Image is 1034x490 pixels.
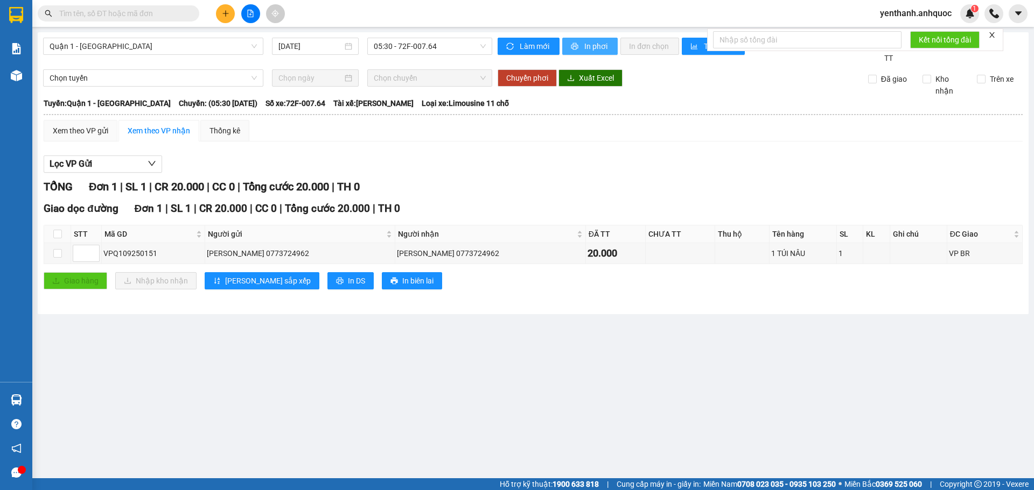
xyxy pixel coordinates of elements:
[877,73,911,85] span: Đã giao
[520,40,551,52] span: Làm mới
[44,180,73,193] span: TỔNG
[973,5,976,12] span: 1
[588,246,644,261] div: 20.000
[506,42,515,51] span: sync
[974,480,982,488] span: copyright
[771,247,835,259] div: 1 TÚI NÂU
[863,225,890,243] th: KL
[950,228,1011,240] span: ĐC Giao
[333,97,414,109] span: Tài xế: [PERSON_NAME]
[216,4,235,23] button: plus
[374,38,486,54] span: 05:30 - 72F-007.64
[50,38,257,54] span: Quận 1 - Vũng Tàu
[237,180,240,193] span: |
[44,155,162,173] button: Lọc VP Gửi
[89,180,117,193] span: Đơn 1
[120,180,123,193] span: |
[839,247,861,259] div: 1
[45,10,52,17] span: search
[207,180,209,193] span: |
[115,272,197,289] button: downloadNhập kho nhận
[243,180,329,193] span: Tổng cước 20.000
[397,247,583,259] div: [PERSON_NAME] 0773724962
[931,73,969,97] span: Kho nhận
[498,69,557,87] button: Chuyển phơi
[53,125,108,137] div: Xem theo VP gửi
[382,272,442,289] button: printerIn biên lai
[498,38,560,55] button: syncLàm mới
[837,225,863,243] th: SL
[332,180,334,193] span: |
[278,40,343,52] input: 15/09/2025
[571,42,580,51] span: printer
[690,42,700,51] span: bar-chart
[500,478,599,490] span: Hỗ trợ kỹ thuật:
[241,4,260,23] button: file-add
[1009,4,1028,23] button: caret-down
[208,228,384,240] span: Người gửi
[988,31,996,39] span: close
[348,275,365,287] span: In DS
[285,202,370,215] span: Tổng cước 20.000
[212,180,235,193] span: CC 0
[280,202,282,215] span: |
[876,480,922,488] strong: 0369 525 060
[266,97,325,109] span: Số xe: 72F-007.64
[646,225,715,243] th: CHƯA TT
[965,9,975,18] img: icon-new-feature
[149,180,152,193] span: |
[989,9,999,18] img: phone-icon
[11,394,22,406] img: warehouse-icon
[378,202,400,215] span: TH 0
[562,38,618,55] button: printerIn phơi
[337,180,360,193] span: TH 0
[104,228,194,240] span: Mã GD
[336,277,344,286] span: printer
[373,202,375,215] span: |
[422,97,509,109] span: Loại xe: Limousine 11 chỗ
[715,225,769,243] th: Thu hộ
[839,482,842,486] span: ⚪️
[11,70,22,81] img: warehouse-icon
[844,478,922,490] span: Miền Bắc
[44,272,107,289] button: uploadGiao hàng
[222,10,229,17] span: plus
[11,467,22,478] span: message
[890,225,947,243] th: Ghi chú
[971,5,979,12] sup: 1
[11,43,22,54] img: solution-icon
[194,202,197,215] span: |
[9,7,23,23] img: logo-vxr
[71,225,102,243] th: STT
[11,419,22,429] span: question-circle
[567,74,575,83] span: download
[584,40,609,52] span: In phơi
[209,125,240,137] div: Thống kê
[255,202,277,215] span: CC 0
[50,70,257,86] span: Chọn tuyến
[986,73,1018,85] span: Trên xe
[910,31,980,48] button: Kết nối tổng đài
[949,247,1021,259] div: VP BR
[207,247,393,259] div: [PERSON_NAME] 0773724962
[128,125,190,137] div: Xem theo VP nhận
[225,275,311,287] span: [PERSON_NAME] sắp xếp
[44,202,118,215] span: Giao dọc đường
[374,70,486,86] span: Chọn chuyến
[737,480,836,488] strong: 0708 023 035 - 0935 103 250
[205,272,319,289] button: sort-ascending[PERSON_NAME] sắp xếp
[278,72,343,84] input: Chọn ngày
[402,275,434,287] span: In biên lai
[930,478,932,490] span: |
[125,180,146,193] span: SL 1
[271,10,279,17] span: aim
[148,159,156,168] span: down
[770,225,837,243] th: Tên hàng
[558,69,623,87] button: downloadXuất Excel
[620,38,679,55] button: In đơn chọn
[266,4,285,23] button: aim
[199,202,247,215] span: CR 20.000
[59,8,186,19] input: Tìm tên, số ĐT hoặc mã đơn
[607,478,609,490] span: |
[871,6,960,20] span: yenthanh.anhquoc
